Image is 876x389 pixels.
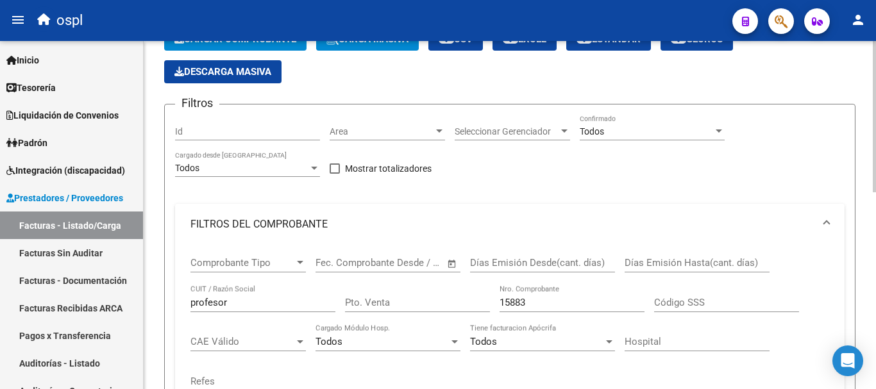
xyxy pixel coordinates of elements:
[175,163,199,173] span: Todos
[174,66,271,78] span: Descarga Masiva
[316,257,367,269] input: Fecha inicio
[832,345,863,376] div: Open Intercom Messenger
[6,53,39,67] span: Inicio
[190,336,294,347] span: CAE Válido
[503,33,546,45] span: EXCEL
[164,60,282,83] app-download-masive: Descarga masiva de comprobantes (adjuntos)
[439,33,473,45] span: CSV
[6,108,119,122] span: Liquidación de Convenios
[455,126,559,137] span: Seleccionar Gerenciador
[6,191,123,205] span: Prestadores / Proveedores
[470,336,497,347] span: Todos
[56,6,83,35] span: ospl
[850,12,866,28] mat-icon: person
[6,81,56,95] span: Tesorería
[316,336,342,347] span: Todos
[577,33,641,45] span: Estandar
[6,136,47,150] span: Padrón
[175,204,845,245] mat-expansion-panel-header: FILTROS DEL COMPROBANTE
[175,94,219,112] h3: Filtros
[445,256,460,271] button: Open calendar
[190,217,814,231] mat-panel-title: FILTROS DEL COMPROBANTE
[164,60,282,83] button: Descarga Masiva
[580,126,604,137] span: Todos
[6,163,125,178] span: Integración (discapacidad)
[379,257,441,269] input: Fecha fin
[671,33,723,45] span: Gecros
[330,126,434,137] span: Area
[345,161,432,176] span: Mostrar totalizadores
[190,257,294,269] span: Comprobante Tipo
[10,12,26,28] mat-icon: menu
